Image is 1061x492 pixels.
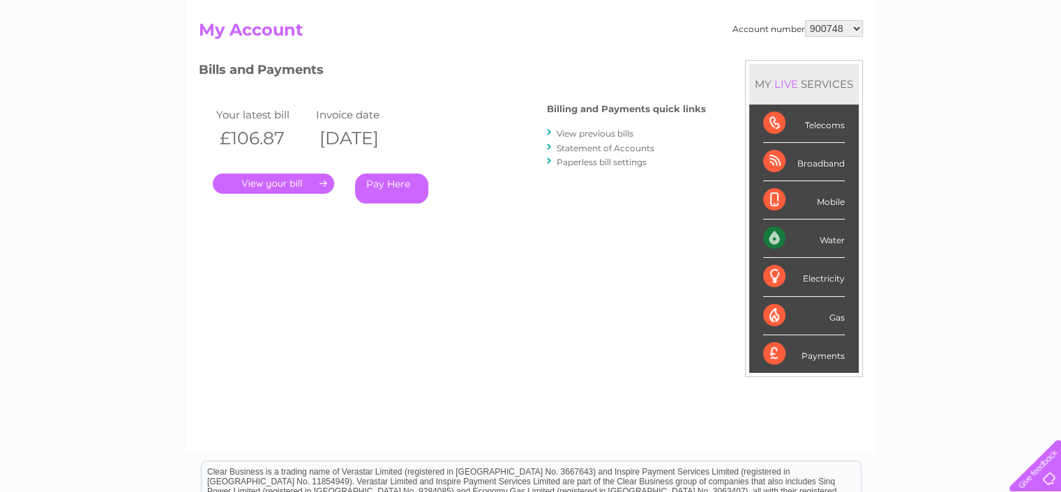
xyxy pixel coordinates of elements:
[763,220,845,258] div: Water
[763,297,845,335] div: Gas
[889,59,931,70] a: Telecoms
[763,181,845,220] div: Mobile
[763,143,845,181] div: Broadband
[557,128,633,139] a: View previous bills
[1015,59,1048,70] a: Log out
[202,8,861,68] div: Clear Business is a trading name of Verastar Limited (registered in [GEOGRAPHIC_DATA] No. 3667643...
[749,64,859,104] div: MY SERVICES
[313,124,413,153] th: [DATE]
[355,174,428,203] a: Pay Here
[213,105,313,124] td: Your latest bill
[763,335,845,373] div: Payments
[940,59,960,70] a: Blog
[557,143,654,153] a: Statement of Accounts
[772,77,801,91] div: LIVE
[199,60,706,84] h3: Bills and Payments
[313,105,413,124] td: Invoice date
[199,20,863,47] h2: My Account
[850,59,881,70] a: Energy
[213,174,334,194] a: .
[732,20,863,37] div: Account number
[213,124,313,153] th: £106.87
[763,258,845,296] div: Electricity
[557,157,647,167] a: Paperless bill settings
[968,59,1002,70] a: Contact
[763,105,845,143] div: Telecoms
[815,59,842,70] a: Water
[547,104,706,114] h4: Billing and Payments quick links
[798,7,894,24] a: 0333 014 3131
[37,36,108,79] img: logo.png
